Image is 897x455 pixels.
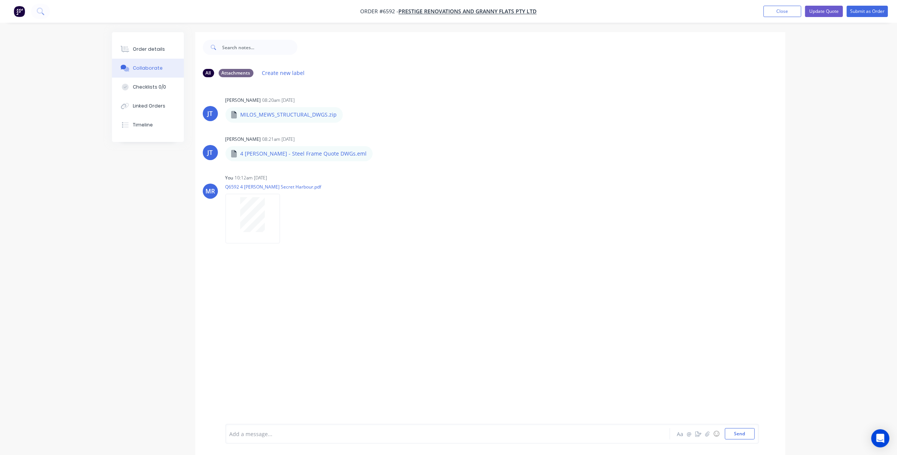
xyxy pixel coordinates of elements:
[258,68,309,78] button: Create new label
[112,97,184,115] button: Linked Orders
[241,150,367,157] p: 4 [PERSON_NAME] - Steel Frame Quote DWGs.eml
[225,136,261,143] div: [PERSON_NAME]
[225,184,322,190] p: Q6592 4 [PERSON_NAME] Secret Harbour.pdf
[847,6,888,17] button: Submit as Order
[133,103,165,109] div: Linked Orders
[133,65,163,72] div: Collaborate
[112,78,184,97] button: Checklists 0/0
[685,429,694,438] button: @
[241,111,337,118] p: MILOS_MEWS_STRUCTURAL_DWGS.zip
[112,59,184,78] button: Collaborate
[263,136,295,143] div: 08:21am [DATE]
[676,429,685,438] button: Aa
[763,6,801,17] button: Close
[805,6,843,17] button: Update Quote
[225,175,233,181] div: You
[203,69,214,77] div: All
[219,69,253,77] div: Attachments
[399,8,537,15] a: Prestige Renovations and Granny Flats PTY LTD
[112,115,184,134] button: Timeline
[235,175,267,181] div: 10:12am [DATE]
[208,109,213,118] div: JT
[205,187,215,196] div: MR
[133,122,153,128] div: Timeline
[208,148,213,157] div: JT
[871,429,889,447] div: Open Intercom Messenger
[263,97,295,104] div: 08:20am [DATE]
[133,46,165,53] div: Order details
[712,429,721,438] button: ☺
[725,428,755,439] button: Send
[225,97,261,104] div: [PERSON_NAME]
[361,8,399,15] span: Order #6592 -
[133,84,166,90] div: Checklists 0/0
[14,6,25,17] img: Factory
[222,40,297,55] input: Search notes...
[112,40,184,59] button: Order details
